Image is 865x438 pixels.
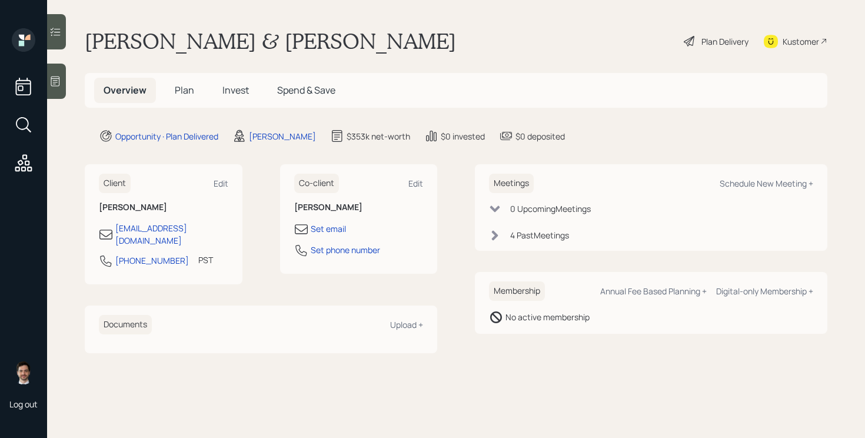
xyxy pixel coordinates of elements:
[701,35,748,48] div: Plan Delivery
[600,286,707,297] div: Annual Fee Based Planning +
[294,174,339,193] h6: Co-client
[115,222,228,247] div: [EMAIL_ADDRESS][DOMAIN_NAME]
[510,229,569,241] div: 4 Past Meeting s
[347,130,410,142] div: $353k net-worth
[294,203,424,213] h6: [PERSON_NAME]
[510,203,591,215] div: 0 Upcoming Meeting s
[489,281,545,301] h6: Membership
[222,84,249,97] span: Invest
[99,203,228,213] h6: [PERSON_NAME]
[104,84,147,97] span: Overview
[390,319,423,330] div: Upload +
[408,178,423,189] div: Edit
[783,35,819,48] div: Kustomer
[311,244,380,256] div: Set phone number
[115,254,189,267] div: [PHONE_NUMBER]
[489,174,534,193] h6: Meetings
[99,174,131,193] h6: Client
[505,311,590,323] div: No active membership
[115,130,218,142] div: Opportunity · Plan Delivered
[716,286,813,297] div: Digital-only Membership +
[12,361,35,384] img: jonah-coleman-headshot.png
[311,223,346,235] div: Set email
[198,254,213,266] div: PST
[175,84,194,97] span: Plan
[441,130,485,142] div: $0 invested
[249,130,316,142] div: [PERSON_NAME]
[9,399,38,410] div: Log out
[720,178,813,189] div: Schedule New Meeting +
[515,130,565,142] div: $0 deposited
[99,315,152,334] h6: Documents
[277,84,335,97] span: Spend & Save
[85,28,456,54] h1: [PERSON_NAME] & [PERSON_NAME]
[214,178,228,189] div: Edit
